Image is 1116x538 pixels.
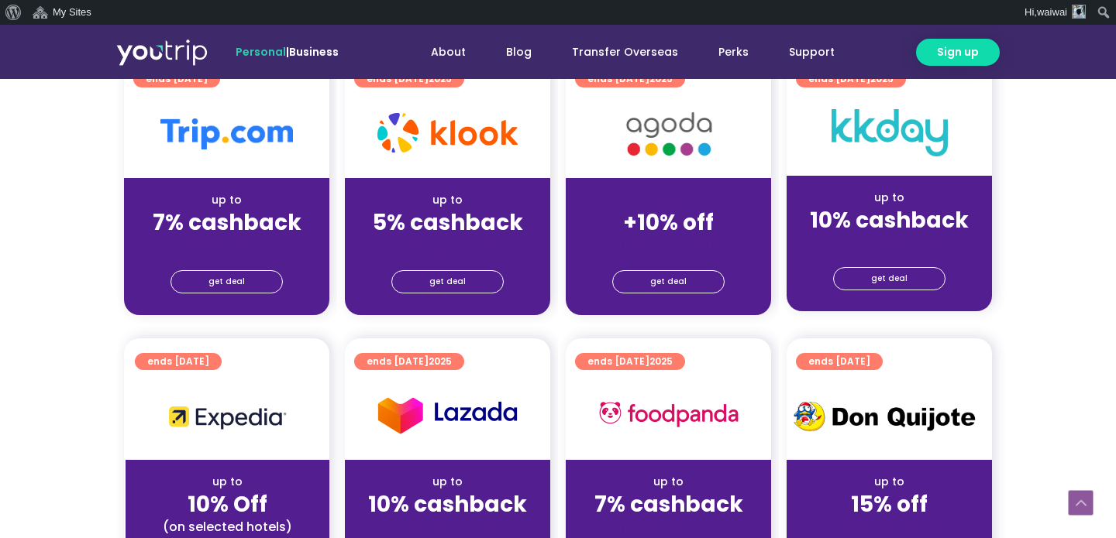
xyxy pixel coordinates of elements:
span: 2025 [649,355,673,368]
a: Transfer Overseas [552,38,698,67]
a: ends [DATE] [135,353,222,370]
div: up to [799,190,980,206]
span: ends [DATE] [147,353,209,370]
a: ends [DATE] [796,353,883,370]
a: get deal [391,270,504,293]
a: get deal [833,267,945,290]
span: ends [DATE] [367,353,452,370]
span: Sign up [937,44,979,60]
strong: +10% off [623,207,714,238]
strong: 15% off [851,489,928,519]
div: (on selected hotels) [138,519,317,535]
strong: 7% cashback [594,489,743,519]
span: get deal [429,271,466,293]
div: (for stays only) [136,237,317,253]
strong: 7% cashback [153,207,301,238]
div: (for stays only) [799,519,980,535]
a: Support [769,38,855,67]
div: (for stays only) [578,237,759,253]
strong: 10% Off [188,489,267,519]
strong: 5% cashback [373,207,523,238]
a: About [411,38,486,67]
nav: Menu [381,38,855,67]
a: Perks [698,38,769,67]
a: get deal [170,270,283,293]
a: ends [DATE]2025 [354,70,464,87]
a: ends [DATE]2025 [575,353,685,370]
div: (for stays only) [357,519,538,535]
a: Sign up [916,39,1000,66]
span: ends [DATE] [808,353,870,370]
div: up to [136,192,317,208]
a: ends [DATE]2025 [354,353,464,370]
span: get deal [208,271,245,293]
div: (for stays only) [578,519,759,535]
div: (for stays only) [357,237,538,253]
span: get deal [871,268,908,290]
span: ends [DATE] [146,70,208,87]
div: up to [138,474,317,490]
div: up to [357,474,538,490]
span: ends [DATE] [587,353,673,370]
span: | [236,44,339,60]
strong: 10% cashback [810,205,969,235]
span: Personal [236,44,286,60]
span: ends [DATE] [367,70,452,87]
a: get deal [612,270,725,293]
div: (for stays only) [799,235,980,251]
span: ends [DATE] [587,70,673,87]
span: 2025 [429,355,452,368]
span: up to [654,192,683,207]
strong: 10% cashback [368,489,527,519]
span: waiwai [1037,6,1067,18]
a: ends [DATE] [133,70,220,87]
div: up to [799,474,980,490]
span: get deal [650,271,687,293]
a: ends [DATE]2025 [575,70,685,87]
a: Business [289,44,339,60]
div: up to [578,474,759,490]
div: up to [357,192,538,208]
a: Blog [486,38,552,67]
a: ends [DATE]2025 [796,70,906,87]
span: ends [DATE] [808,70,894,87]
